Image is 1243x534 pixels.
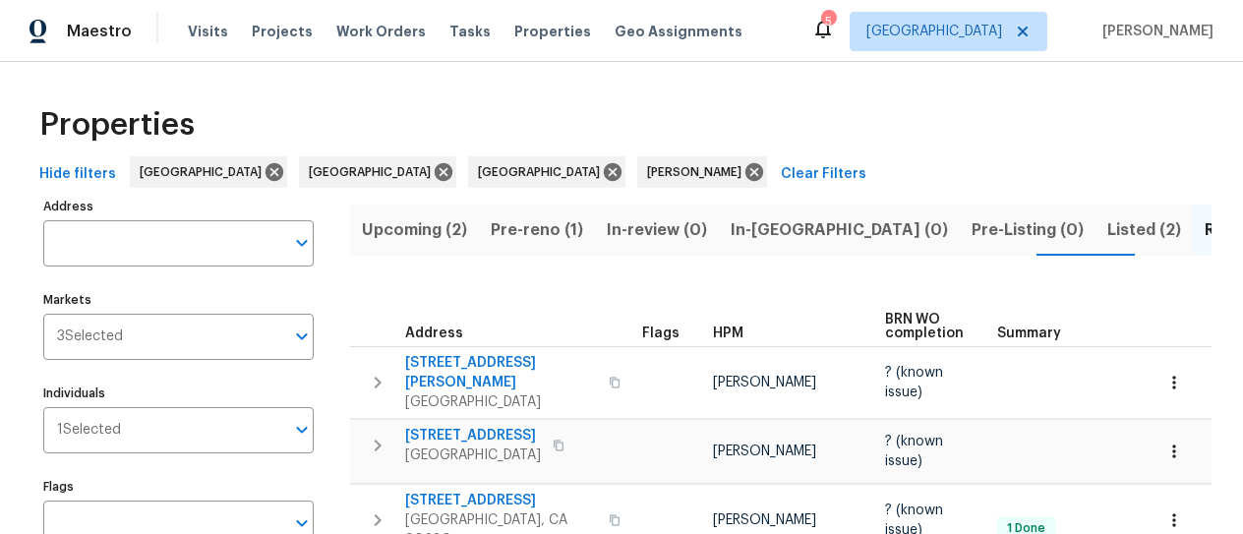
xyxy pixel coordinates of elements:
[405,326,463,340] span: Address
[781,162,866,187] span: Clear Filters
[1095,22,1213,41] span: [PERSON_NAME]
[885,313,964,340] span: BRN WO completion
[713,326,743,340] span: HPM
[288,229,316,257] button: Open
[288,323,316,350] button: Open
[405,426,541,445] span: [STREET_ADDRESS]
[309,162,439,182] span: [GEOGRAPHIC_DATA]
[821,12,835,31] div: 5
[972,216,1084,244] span: Pre-Listing (0)
[478,162,608,182] span: [GEOGRAPHIC_DATA]
[362,216,467,244] span: Upcoming (2)
[43,294,314,306] label: Markets
[713,376,816,389] span: [PERSON_NAME]
[405,445,541,465] span: [GEOGRAPHIC_DATA]
[43,481,314,493] label: Flags
[405,353,597,392] span: [STREET_ADDRESS][PERSON_NAME]
[615,22,742,41] span: Geo Assignments
[866,22,1002,41] span: [GEOGRAPHIC_DATA]
[252,22,313,41] span: Projects
[647,162,749,182] span: [PERSON_NAME]
[288,416,316,444] button: Open
[773,156,874,193] button: Clear Filters
[1107,216,1181,244] span: Listed (2)
[997,326,1061,340] span: Summary
[514,22,591,41] span: Properties
[43,387,314,399] label: Individuals
[731,216,948,244] span: In-[GEOGRAPHIC_DATA] (0)
[130,156,287,188] div: [GEOGRAPHIC_DATA]
[57,328,123,345] span: 3 Selected
[188,22,228,41] span: Visits
[642,326,680,340] span: Flags
[299,156,456,188] div: [GEOGRAPHIC_DATA]
[39,115,195,135] span: Properties
[713,445,816,458] span: [PERSON_NAME]
[405,392,597,412] span: [GEOGRAPHIC_DATA]
[713,513,816,527] span: [PERSON_NAME]
[885,435,943,468] span: ? (known issue)
[885,366,943,399] span: ? (known issue)
[637,156,767,188] div: [PERSON_NAME]
[43,201,314,212] label: Address
[57,422,121,439] span: 1 Selected
[336,22,426,41] span: Work Orders
[449,25,491,38] span: Tasks
[491,216,583,244] span: Pre-reno (1)
[468,156,625,188] div: [GEOGRAPHIC_DATA]
[67,22,132,41] span: Maestro
[31,156,124,193] button: Hide filters
[405,491,597,510] span: [STREET_ADDRESS]
[140,162,269,182] span: [GEOGRAPHIC_DATA]
[607,216,707,244] span: In-review (0)
[39,162,116,187] span: Hide filters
